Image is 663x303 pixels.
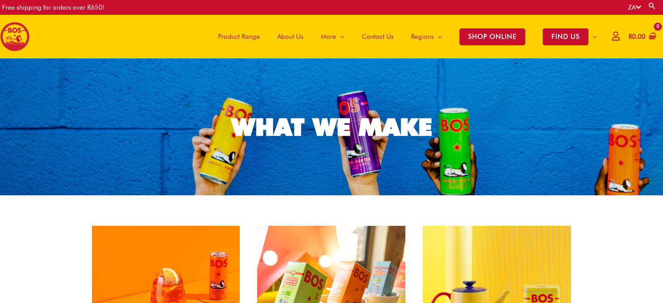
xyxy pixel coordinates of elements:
a: About Us [269,15,312,58]
span: Contact Us [362,24,394,50]
a: View Shopping Cart, empty [627,27,656,47]
span: More [321,24,336,50]
span: Regions [411,24,434,50]
bdi: 0.00 [629,33,646,41]
a: Product Range [209,15,269,58]
span: About Us [277,24,303,50]
a: More [312,15,353,58]
a: Search button [648,2,656,10]
a: Contact Us [353,15,402,58]
nav: Site Navigation [203,15,605,58]
span: FIND US [543,28,588,45]
span: R [629,33,632,41]
span: SHOP ONLINE [459,28,525,45]
a: SHOP ONLINE [451,15,534,58]
span: Product Range [218,24,260,50]
a: ZA [628,3,641,11]
a: Regions [402,15,451,58]
div: WHAT WE MAKE [231,115,432,139]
